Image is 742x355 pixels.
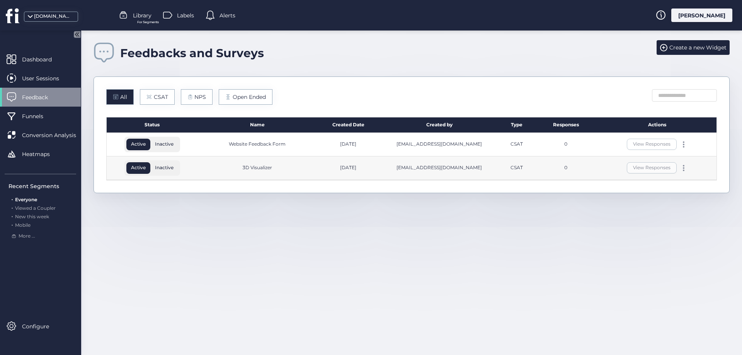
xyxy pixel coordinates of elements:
[597,117,716,133] div: Actions
[380,117,499,133] div: Created by
[22,150,61,158] span: Heatmaps
[107,117,198,133] div: Status
[340,164,356,172] div: [DATE]
[534,117,598,133] div: Responses
[397,141,482,148] div: [EMAIL_ADDRESS][DOMAIN_NAME]
[120,93,127,101] span: All
[242,164,272,172] div: 3D Visualizer
[133,11,151,20] span: Library
[22,93,60,102] span: Feedback
[150,164,178,171] span: Inactive
[12,195,13,202] span: .
[627,162,677,173] button: View Responses
[15,214,49,219] span: New this week
[120,46,264,60] div: Feedbacks and Surveys
[34,13,73,20] div: [DOMAIN_NAME]
[126,164,150,171] span: Active
[177,11,194,20] span: Labels
[669,43,727,52] span: Create a new Widget
[220,11,235,20] span: Alerts
[233,93,266,101] span: Open Ended
[124,137,180,152] mat-button-toggle-group: Switch State
[22,55,63,64] span: Dashboard
[22,322,61,331] span: Configure
[12,221,13,228] span: .
[194,93,206,101] span: NPS
[137,20,159,25] span: For Segments
[511,141,523,148] div: CSAT
[12,204,13,211] span: .
[671,8,732,22] div: [PERSON_NAME]
[22,131,88,139] span: Conversion Analysis
[22,74,71,83] span: User Sessions
[511,164,523,172] div: CSAT
[229,141,286,148] div: Website Feedback Form
[150,141,178,148] span: Inactive
[124,160,180,176] mat-button-toggle-group: Switch State
[9,182,76,190] div: Recent Segments
[19,233,35,240] span: More ...
[317,117,380,133] div: Created Date
[564,164,567,172] div: 0
[340,141,356,148] div: [DATE]
[499,117,534,133] div: Type
[12,212,13,219] span: .
[564,141,567,148] div: 0
[15,222,31,228] span: Mobile
[126,141,150,148] span: Active
[154,93,168,101] span: CSAT
[22,112,55,121] span: Funnels
[15,197,37,202] span: Everyone
[397,164,482,172] div: [EMAIL_ADDRESS][DOMAIN_NAME]
[198,117,317,133] div: Name
[15,205,56,211] span: Viewed a Coupler
[627,139,677,150] button: View Responses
